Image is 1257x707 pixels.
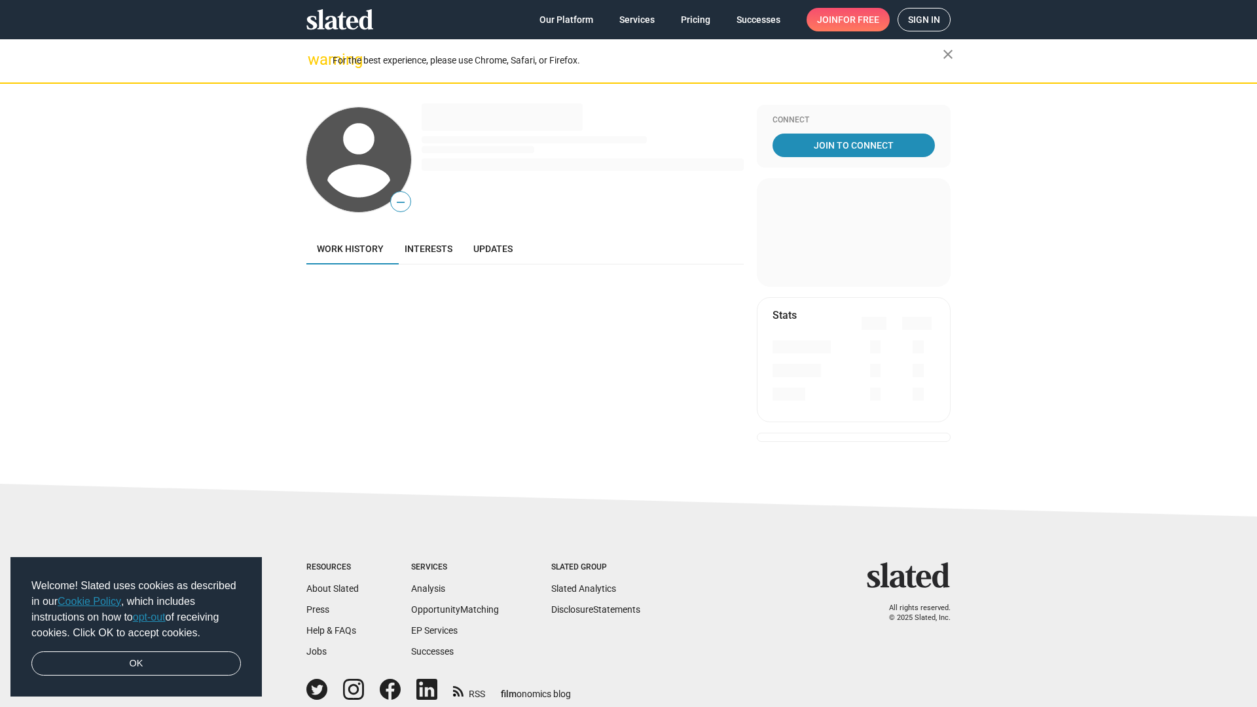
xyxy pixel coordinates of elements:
[306,562,359,573] div: Resources
[940,46,956,62] mat-icon: close
[453,680,485,700] a: RSS
[306,604,329,615] a: Press
[411,625,458,636] a: EP Services
[551,604,640,615] a: DisclosureStatements
[501,689,517,699] span: film
[411,646,454,657] a: Successes
[391,194,410,211] span: —
[333,52,943,69] div: For the best experience, please use Chrome, Safari, or Firefox.
[681,8,710,31] span: Pricing
[308,52,323,67] mat-icon: warning
[838,8,879,31] span: for free
[411,604,499,615] a: OpportunityMatching
[807,8,890,31] a: Joinfor free
[551,583,616,594] a: Slated Analytics
[306,625,356,636] a: Help & FAQs
[58,596,121,607] a: Cookie Policy
[317,244,384,254] span: Work history
[411,583,445,594] a: Analysis
[306,583,359,594] a: About Slated
[411,562,499,573] div: Services
[609,8,665,31] a: Services
[908,9,940,31] span: Sign in
[529,8,604,31] a: Our Platform
[539,8,593,31] span: Our Platform
[773,115,935,126] div: Connect
[726,8,791,31] a: Successes
[405,244,452,254] span: Interests
[773,308,797,322] mat-card-title: Stats
[463,233,523,264] a: Updates
[306,233,394,264] a: Work history
[737,8,780,31] span: Successes
[501,678,571,700] a: filmonomics blog
[133,611,166,623] a: opt-out
[394,233,463,264] a: Interests
[31,651,241,676] a: dismiss cookie message
[898,8,951,31] a: Sign in
[619,8,655,31] span: Services
[817,8,879,31] span: Join
[875,604,951,623] p: All rights reserved. © 2025 Slated, Inc.
[473,244,513,254] span: Updates
[775,134,932,157] span: Join To Connect
[551,562,640,573] div: Slated Group
[10,557,262,697] div: cookieconsent
[670,8,721,31] a: Pricing
[773,134,935,157] a: Join To Connect
[31,578,241,641] span: Welcome! Slated uses cookies as described in our , which includes instructions on how to of recei...
[306,646,327,657] a: Jobs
